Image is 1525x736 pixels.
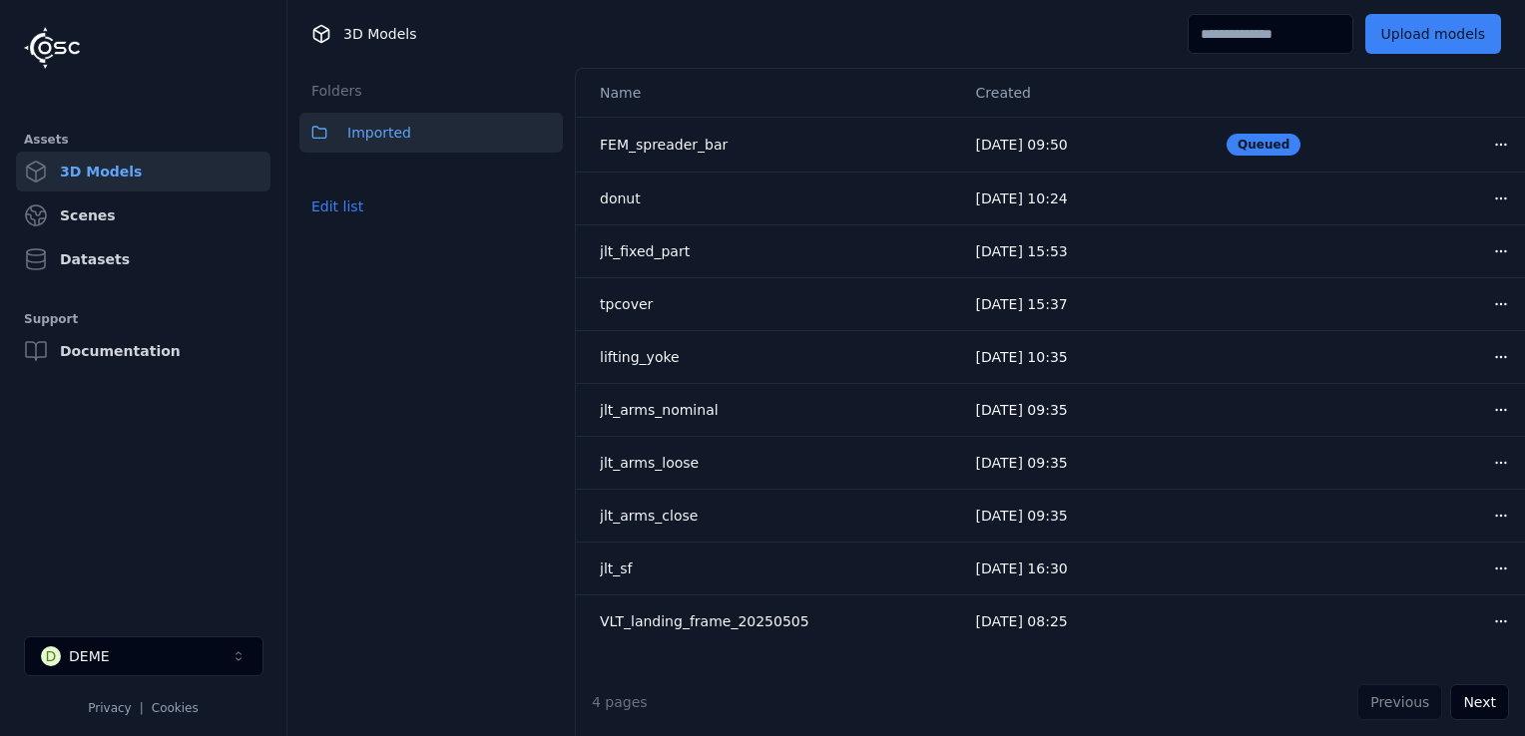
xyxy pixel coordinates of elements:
div: DEME [69,646,110,666]
span: [DATE] 09:50 [976,137,1068,153]
span: [DATE] 09:35 [976,455,1068,471]
div: jlt_arms_close [600,506,944,526]
span: [DATE] 10:24 [976,190,1068,206]
span: 4 pages [592,694,648,710]
span: [DATE] 15:53 [976,243,1068,259]
button: Edit list [299,188,375,224]
span: [DATE] 08:25 [976,613,1068,629]
span: [DATE] 15:37 [976,296,1068,312]
span: [DATE] 16:30 [976,560,1068,576]
th: Created [960,69,1212,117]
div: Support [24,307,262,331]
div: donut [600,188,944,208]
div: jlt_fixed_part [600,241,944,261]
th: Name [576,69,960,117]
div: Assets [24,128,262,152]
span: 3D Models [343,24,416,44]
button: Select a workspace [24,636,263,676]
span: [DATE] 10:35 [976,349,1068,365]
div: D [41,646,61,666]
span: Imported [347,121,411,145]
img: Logo [24,27,80,69]
div: Queued [1227,134,1300,156]
div: tpcover [600,294,944,314]
span: | [140,701,144,715]
div: lifting_yoke [600,347,944,367]
a: Privacy [88,701,131,715]
a: Cookies [152,701,199,715]
a: Documentation [16,331,270,371]
div: jlt_arms_nominal [600,400,944,420]
h3: Folders [299,81,362,101]
a: Scenes [16,195,270,235]
div: jlt_sf [600,558,944,578]
button: Next [1450,684,1509,720]
span: [DATE] 09:35 [976,508,1068,524]
div: VLT_landing_frame_20250505 [600,611,944,631]
span: [DATE] 09:35 [976,402,1068,418]
div: jlt_arms_loose [600,453,944,473]
a: Datasets [16,239,270,279]
button: Imported [299,113,563,153]
button: Upload models [1365,14,1501,54]
div: FEM_spreader_bar [600,135,944,155]
a: 3D Models [16,152,270,191]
